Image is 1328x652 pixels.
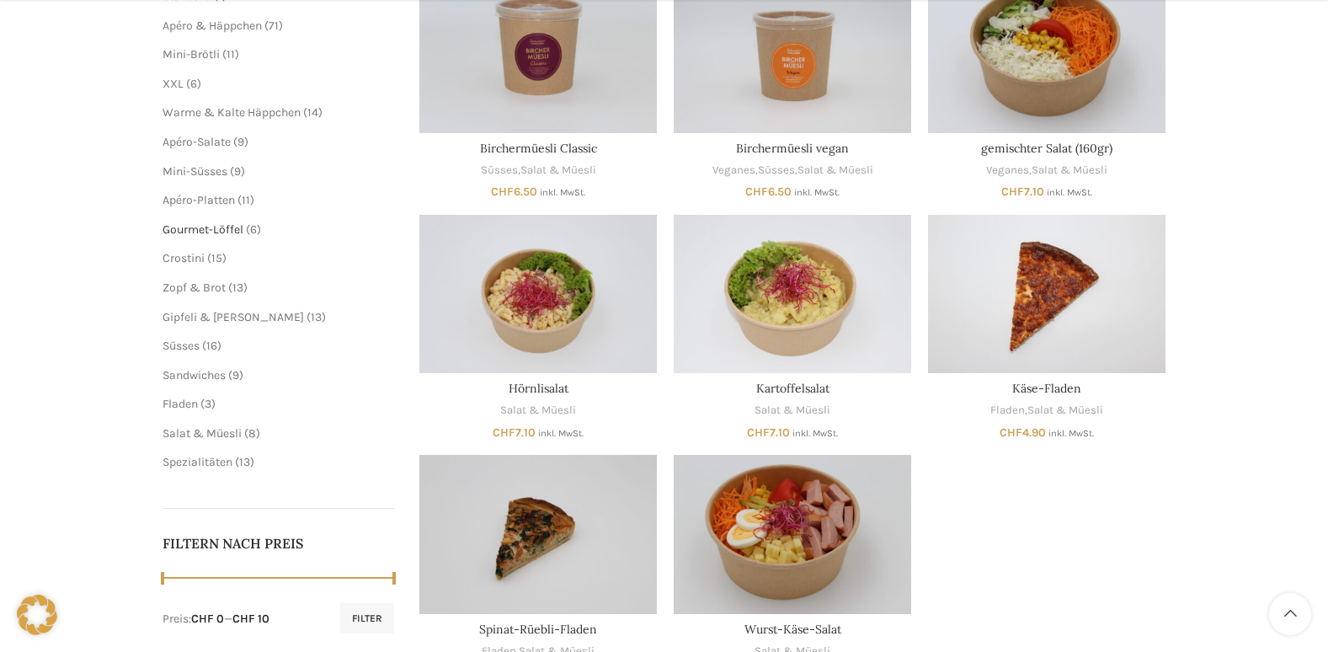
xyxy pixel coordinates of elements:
bdi: 6.50 [491,184,537,199]
a: Spinat-Rüebli-Fladen [419,455,657,613]
span: 15 [211,251,222,265]
a: Salat & Müesli [797,163,873,179]
span: CHF 10 [232,612,269,626]
a: Scroll to top button [1269,593,1311,635]
span: CHF 0 [191,612,224,626]
a: Hörnlisalat [419,215,657,373]
a: Fladen [990,403,1025,419]
a: Warme & Kalte Häppchen [163,105,301,120]
span: CHF [1000,425,1022,440]
a: Kartoffelsalat [756,381,829,396]
span: 9 [234,164,241,179]
span: 6 [250,222,257,237]
span: 11 [227,47,235,61]
bdi: 7.10 [493,425,536,440]
a: Wurst-Käse-Salat [744,622,841,637]
span: CHF [745,184,768,199]
div: , [928,163,1165,179]
span: 3 [205,397,211,411]
small: inkl. MwSt. [1048,428,1094,439]
a: Spinat-Rüebli-Fladen [479,622,597,637]
a: Apéro & Häppchen [163,19,262,33]
span: CHF [493,425,515,440]
a: Süsses [163,339,200,353]
a: Gipfeli & [PERSON_NAME] [163,310,304,324]
bdi: 7.10 [747,425,790,440]
a: Süsses [481,163,518,179]
span: CHF [491,184,514,199]
a: Apéro-Salate [163,135,231,149]
span: 71 [269,19,279,33]
bdi: 4.90 [1000,425,1046,440]
span: 6 [190,77,197,91]
h5: Filtern nach Preis [163,534,395,553]
a: gemischter Salat (160gr) [981,141,1112,156]
a: Süsses [758,163,795,179]
button: Filter [340,603,394,633]
a: Käse-Fladen [928,215,1165,373]
a: Käse-Fladen [1012,381,1081,396]
small: inkl. MwSt. [794,187,840,198]
div: , [419,163,657,179]
a: Salat & Müesli [1027,403,1103,419]
a: Crostini [163,251,205,265]
a: Zopf & Brot [163,281,226,295]
a: Fladen [163,397,198,411]
a: Birchermüesli Classic [480,141,597,156]
span: 13 [232,281,243,295]
a: Wurst-Käse-Salat [674,455,911,613]
small: inkl. MwSt. [1047,187,1092,198]
a: Salat & Müesli [755,403,830,419]
a: Salat & Müesli [500,403,576,419]
span: CHF [1001,184,1024,199]
a: Mini-Süsses [163,164,227,179]
small: inkl. MwSt. [538,428,584,439]
a: Veganes [712,163,755,179]
a: Sandwiches [163,368,226,382]
a: Veganes [986,163,1029,179]
a: XXL [163,77,184,91]
a: Mini-Brötli [163,47,220,61]
div: , , [674,163,911,179]
span: 8 [248,426,256,441]
a: Salat & Müesli [163,426,242,441]
span: 14 [307,105,318,120]
span: CHF [747,425,770,440]
small: inkl. MwSt. [792,428,838,439]
a: Kartoffelsalat [674,215,911,373]
a: Spezialitäten [163,455,232,469]
a: Birchermüesli vegan [736,141,849,156]
a: Salat & Müesli [520,163,596,179]
span: 13 [311,310,322,324]
div: , [928,403,1165,419]
a: Hörnlisalat [509,381,568,396]
span: 16 [206,339,217,353]
div: Preis: — [163,611,269,628]
small: inkl. MwSt. [540,187,585,198]
a: Apéro-Platten [163,193,235,207]
bdi: 6.50 [745,184,792,199]
a: Gourmet-Löffel [163,222,243,237]
bdi: 7.10 [1001,184,1044,199]
a: Salat & Müesli [1032,163,1107,179]
span: 9 [237,135,244,149]
span: 11 [242,193,250,207]
span: 13 [239,455,250,469]
span: 9 [232,368,239,382]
